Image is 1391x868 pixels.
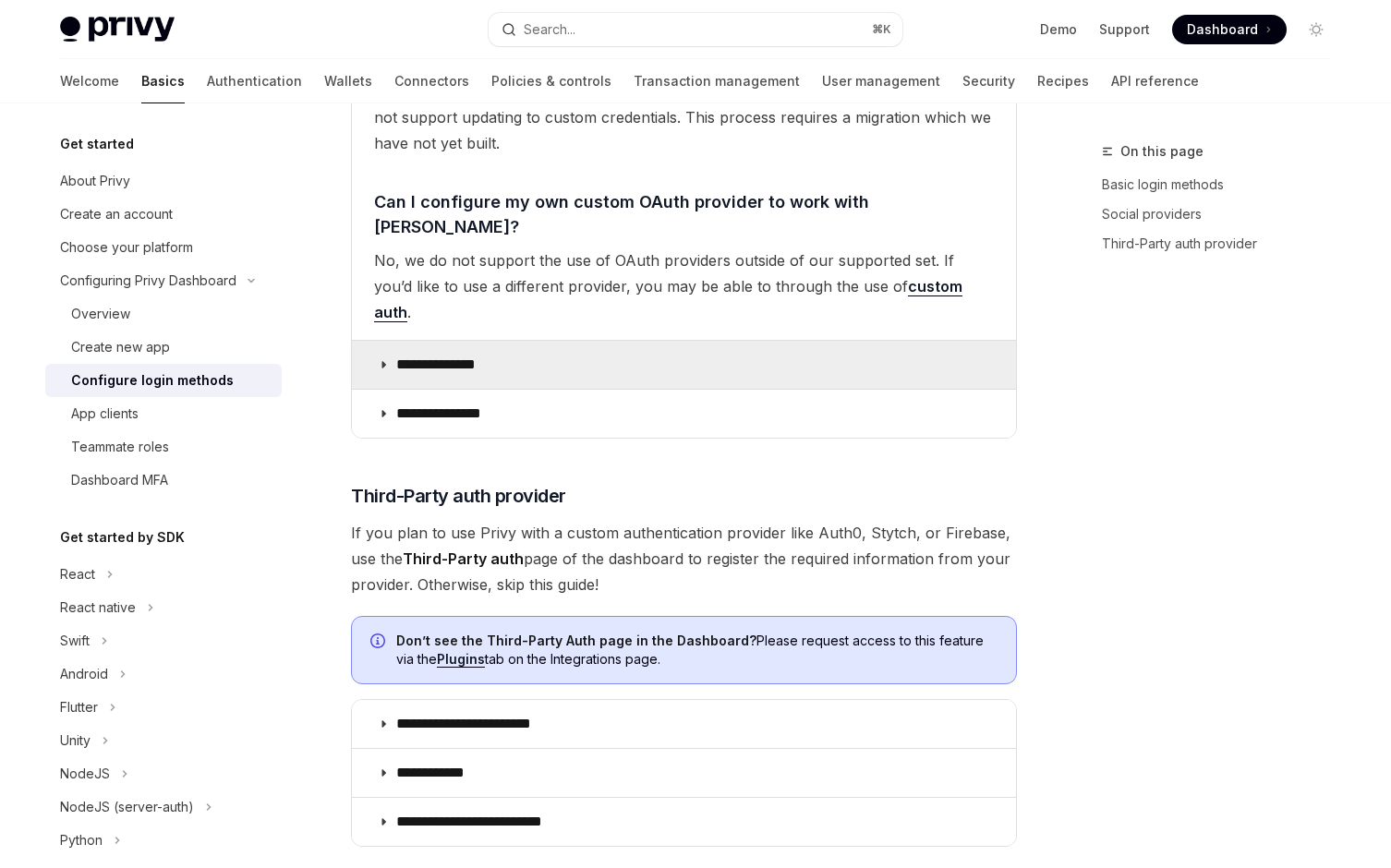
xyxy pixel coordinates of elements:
[1111,59,1199,103] a: API reference
[45,430,282,464] a: Teammate roles
[374,189,994,239] span: Can I configure my own custom OAuth provider to work with [PERSON_NAME]?
[60,829,103,851] div: Python
[71,303,130,325] div: Overview
[45,591,282,624] button: React native
[396,633,756,648] strong: Don’t see the Third-Party Auth page in the Dashboard?
[394,59,469,103] a: Connectors
[324,59,372,103] a: Wallets
[60,796,194,818] div: NodeJS (server-auth)
[45,164,282,198] a: About Privy
[60,133,134,155] h5: Get started
[872,22,891,37] span: ⌘ K
[45,824,282,857] button: Python
[60,696,98,718] div: Flutter
[403,549,524,568] strong: Third-Party auth
[71,369,234,392] div: Configure login methods
[45,397,282,430] a: App clients
[45,558,282,591] button: React
[491,59,611,103] a: Policies & controls
[370,633,389,652] svg: Info
[60,763,110,785] div: NodeJS
[45,790,282,824] button: NodeJS (server-auth)
[634,59,800,103] a: Transaction management
[45,691,282,724] button: Flutter
[71,336,170,358] div: Create new app
[60,729,91,752] div: Unity
[524,18,575,41] div: Search...
[962,59,1015,103] a: Security
[45,757,282,790] button: NodeJS
[45,331,282,364] a: Create new app
[351,483,566,509] span: Third-Party auth provider
[374,247,994,325] span: No, we do not support the use of OAuth providers outside of our supported set. If you’d like to u...
[71,403,139,425] div: App clients
[1102,229,1346,259] a: Third-Party auth provider
[60,236,193,259] div: Choose your platform
[45,264,282,297] button: Configuring Privy Dashboard
[1099,20,1150,39] a: Support
[351,520,1017,597] span: If you plan to use Privy with a custom authentication provider like Auth0, Stytch, or Firebase, u...
[45,624,282,657] button: Swift
[71,469,168,491] div: Dashboard MFA
[60,563,95,585] div: React
[207,59,302,103] a: Authentication
[60,17,175,42] img: light logo
[60,270,236,292] div: Configuring Privy Dashboard
[60,630,90,652] div: Swift
[1102,199,1346,229] a: Social providers
[60,59,119,103] a: Welcome
[45,297,282,331] a: Overview
[1102,170,1346,199] a: Basic login methods
[822,59,940,103] a: User management
[60,170,130,192] div: About Privy
[45,464,282,497] a: Dashboard MFA
[141,59,185,103] a: Basics
[1037,59,1089,103] a: Recipes
[1040,20,1077,39] a: Demo
[45,198,282,231] a: Create an account
[489,13,902,46] button: Search...⌘K
[1301,15,1331,44] button: Toggle dark mode
[60,526,185,549] h5: Get started by SDK
[45,657,282,691] button: Android
[1187,20,1258,39] span: Dashboard
[71,436,169,458] div: Teammate roles
[60,203,173,225] div: Create an account
[437,651,485,668] a: Plugins
[45,724,282,757] button: Unity
[60,663,108,685] div: Android
[396,632,998,669] span: Please request access to this feature via the tab on the Integrations page.
[1120,140,1204,163] span: On this page
[45,231,282,264] a: Choose your platform
[60,597,136,619] div: React native
[45,364,282,397] a: Configure login methods
[1172,15,1287,44] a: Dashboard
